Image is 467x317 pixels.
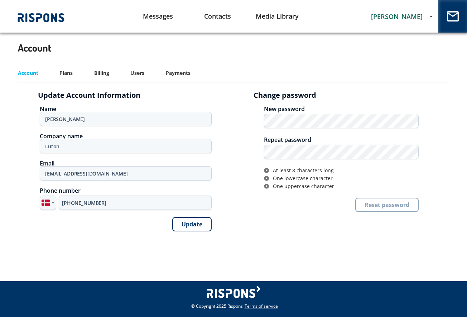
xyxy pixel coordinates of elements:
[40,133,212,139] div: Company name
[270,176,418,181] div: One lowercase character
[40,188,212,193] div: Phone number
[38,92,140,99] span: Update Account Information
[40,106,212,112] div: Name
[59,69,73,77] div: Plans
[130,69,144,77] div: Users
[270,183,418,189] div: One uppercase character
[40,112,212,126] input: Current name
[191,303,243,309] span: © Copyright 2025 Rispons
[18,69,38,77] div: Account
[40,160,212,166] div: Email
[245,303,278,309] a: Terms of service
[40,196,56,210] button: Country selector
[247,7,307,25] a: Media Library
[371,12,423,21] span: [PERSON_NAME]
[172,217,212,231] button: Update
[40,139,212,153] input: Company name
[270,168,418,173] div: At least 8 characters long
[18,31,449,64] h1: account
[166,69,191,77] div: Payments
[94,69,109,77] div: Billing
[188,7,247,25] a: Contacts
[254,92,316,99] span: Change password
[264,106,418,112] div: New password
[128,7,188,25] a: Messages
[40,166,212,181] input: currentemail@email.com
[42,198,50,207] img: 1f1e9-1f1f0.svg
[264,137,418,143] div: Repeat password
